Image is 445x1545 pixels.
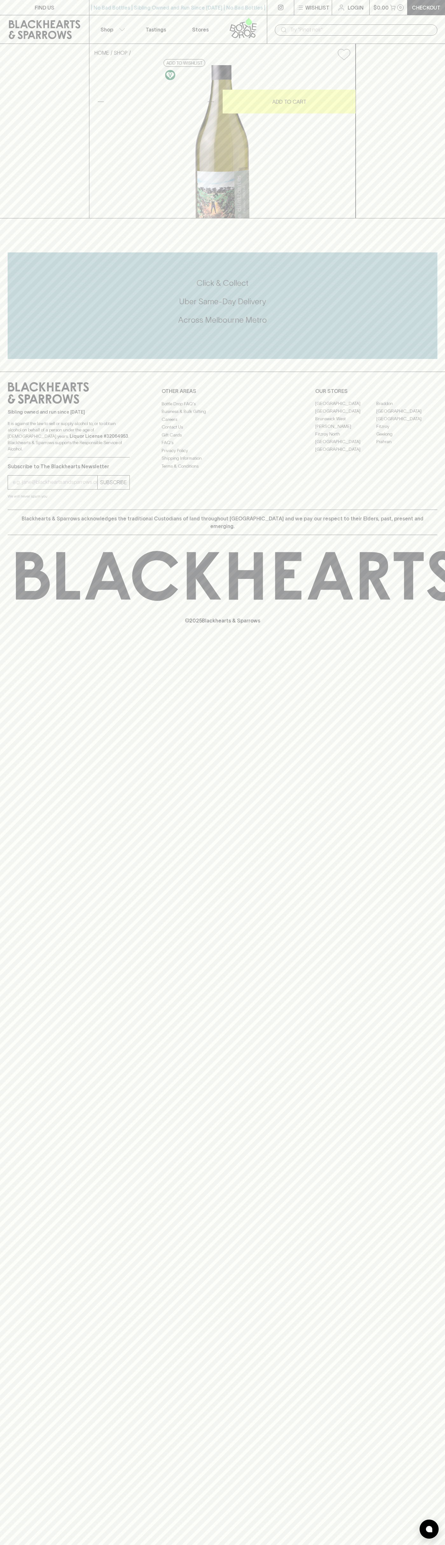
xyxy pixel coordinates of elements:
[12,515,433,530] p: Blackhearts & Sparrows acknowledges the traditional Custodians of land throughout [GEOGRAPHIC_DAT...
[348,4,364,11] p: Login
[8,463,130,470] p: Subscribe to The Blackhearts Newsletter
[8,493,130,499] p: We will never spam you
[162,408,284,415] a: Business & Bulk Gifting
[8,420,130,452] p: It is against the law to sell or supply alcohol to, or to obtain alcohol on behalf of a person un...
[192,26,209,33] p: Stores
[134,15,178,44] a: Tastings
[8,296,437,307] h5: Uber Same-Day Delivery
[376,400,437,408] a: Braddon
[163,59,205,67] button: Add to wishlist
[272,98,306,106] p: ADD TO CART
[163,68,177,82] a: Made without the use of any animal products.
[162,400,284,408] a: Bottle Drop FAQ's
[114,50,128,56] a: SHOP
[290,25,432,35] input: Try "Pinot noir"
[8,278,437,288] h5: Click & Collect
[376,415,437,423] a: [GEOGRAPHIC_DATA]
[162,423,284,431] a: Contact Us
[13,477,97,487] input: e.g. jane@blackheartsandsparrows.com.au
[8,409,130,415] p: Sibling owned and run since [DATE]
[315,400,376,408] a: [GEOGRAPHIC_DATA]
[376,423,437,430] a: Fitzroy
[89,15,134,44] button: Shop
[165,70,175,80] img: Vegan
[162,462,284,470] a: Terms & Conditions
[399,6,402,9] p: 0
[315,415,376,423] a: Brunswick West
[376,438,437,446] a: Prahran
[94,50,109,56] a: HOME
[162,439,284,447] a: FAQ's
[335,46,353,63] button: Add to wishlist
[8,252,437,359] div: Call to action block
[412,4,441,11] p: Checkout
[89,65,355,218] img: 40954.png
[376,408,437,415] a: [GEOGRAPHIC_DATA]
[376,430,437,438] a: Geelong
[70,434,128,439] strong: Liquor License #32064953
[101,26,113,33] p: Shop
[305,4,330,11] p: Wishlist
[162,415,284,423] a: Careers
[315,430,376,438] a: Fitzroy North
[178,15,223,44] a: Stores
[315,408,376,415] a: [GEOGRAPHIC_DATA]
[373,4,389,11] p: $0.00
[8,315,437,325] h5: Across Melbourne Metro
[35,4,54,11] p: FIND US
[162,455,284,462] a: Shipping Information
[315,423,376,430] a: [PERSON_NAME]
[426,1526,432,1532] img: bubble-icon
[162,431,284,439] a: Gift Cards
[100,478,127,486] p: SUBSCRIBE
[315,446,376,453] a: [GEOGRAPHIC_DATA]
[315,387,437,395] p: OUR STORES
[223,90,356,113] button: ADD TO CART
[315,438,376,446] a: [GEOGRAPHIC_DATA]
[98,476,129,489] button: SUBSCRIBE
[162,387,284,395] p: OTHER AREAS
[162,447,284,454] a: Privacy Policy
[146,26,166,33] p: Tastings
